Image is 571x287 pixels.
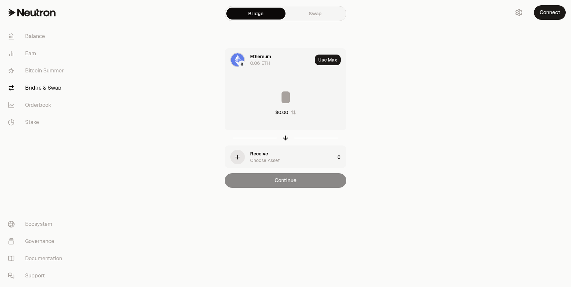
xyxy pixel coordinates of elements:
button: ReceiveChoose Asset0 [225,146,346,168]
div: ETH LogoEthereum LogoEthereum0.06 ETH [225,49,312,71]
a: Bridge [226,8,285,20]
a: Earn [3,45,71,62]
div: 0.06 ETH [250,60,270,66]
a: Bridge & Swap [3,79,71,97]
div: Ethereum [250,53,271,60]
a: Governance [3,233,71,250]
div: 0 [337,146,346,168]
a: Balance [3,28,71,45]
a: Bitcoin Summer [3,62,71,79]
a: Stake [3,114,71,131]
button: Connect [534,5,566,20]
a: Documentation [3,250,71,267]
a: Support [3,267,71,284]
button: $0.00 [275,109,296,116]
a: Orderbook [3,97,71,114]
a: Swap [285,8,345,20]
a: Ecosystem [3,216,71,233]
div: $0.00 [275,109,288,116]
img: Ethereum Logo [239,61,245,67]
div: Receive [250,150,268,157]
img: ETH Logo [231,53,244,66]
div: ReceiveChoose Asset [225,146,335,168]
div: Choose Asset [250,157,280,164]
button: Use Max [315,55,341,65]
